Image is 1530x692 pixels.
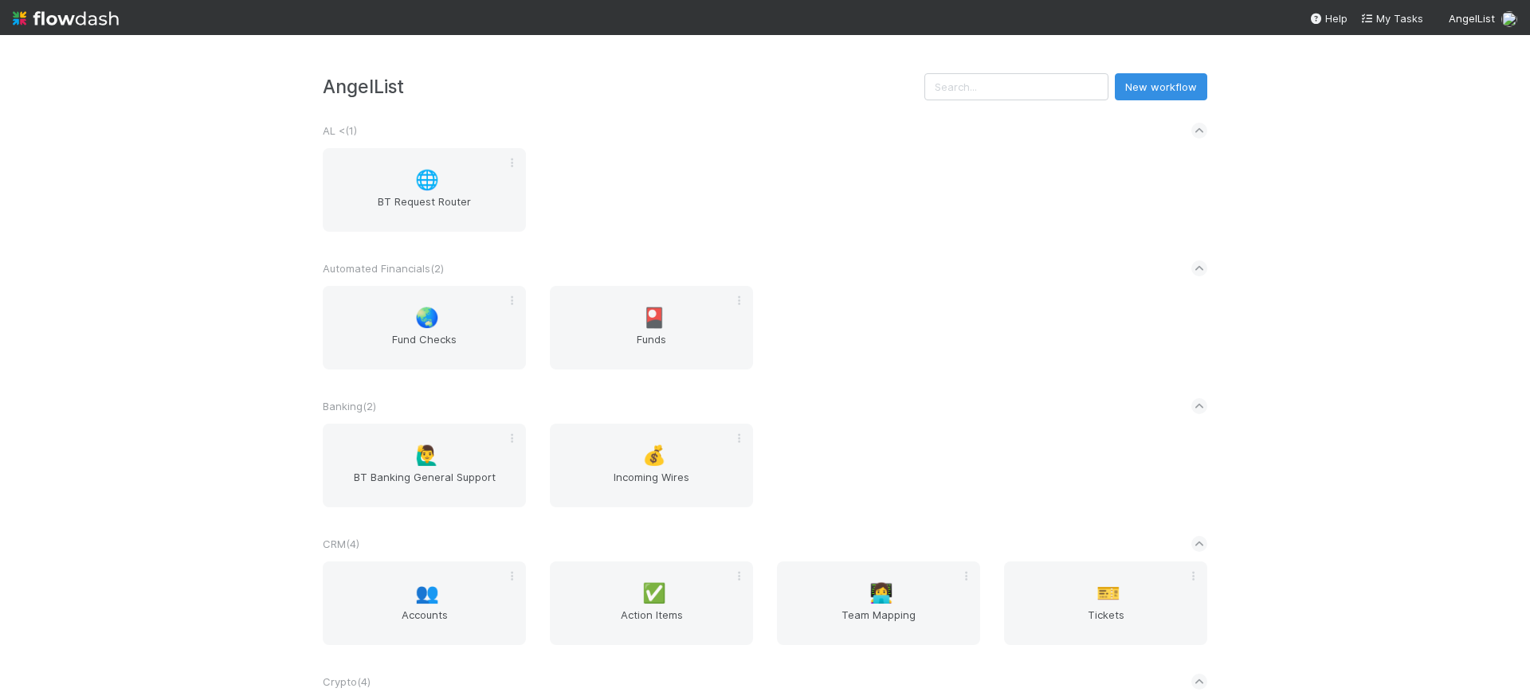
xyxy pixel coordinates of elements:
span: BT Banking General Support [329,469,520,501]
a: 🌏Fund Checks [323,286,526,369]
h3: AngelList [323,76,924,97]
span: 🌏 [415,307,439,328]
span: Incoming Wires [556,469,747,501]
span: Funds [556,331,747,363]
a: ✅Action Items [550,561,753,645]
a: 👩‍💻Team Mapping [777,561,980,645]
img: avatar_fee1282a-8af6-4c79-b7c7-bf2cfad99775.png [1501,11,1517,27]
button: New workflow [1115,73,1207,100]
span: Banking ( 2 ) [323,400,376,412]
span: 🎴 [642,307,666,328]
div: Help [1309,10,1348,26]
span: Crypto ( 4 ) [323,675,371,688]
a: 🎫Tickets [1004,561,1207,645]
a: 🎴Funds [550,286,753,369]
a: 👥Accounts [323,561,526,645]
span: Accounts [329,607,520,639]
span: AngelList [1449,12,1495,25]
span: 👩‍💻 [869,583,893,604]
span: BT Request Router [329,194,520,225]
span: ✅ [642,583,666,604]
span: CRM ( 4 ) [323,538,359,550]
a: 🙋‍♂️BT Banking General Support [323,424,526,507]
span: Fund Checks [329,331,520,363]
span: Action Items [556,607,747,639]
span: Team Mapping [783,607,974,639]
input: Search... [924,73,1108,100]
span: 🌐 [415,170,439,190]
span: 🙋‍♂️ [415,445,439,466]
span: 💰 [642,445,666,466]
span: 🎫 [1096,583,1120,604]
span: 👥 [415,583,439,604]
a: My Tasks [1360,10,1423,26]
a: 🌐BT Request Router [323,148,526,232]
span: My Tasks [1360,12,1423,25]
a: 💰Incoming Wires [550,424,753,507]
span: Tickets [1010,607,1201,639]
img: logo-inverted-e16ddd16eac7371096b0.svg [13,5,119,32]
span: Automated Financials ( 2 ) [323,262,444,275]
span: AL < ( 1 ) [323,124,357,137]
